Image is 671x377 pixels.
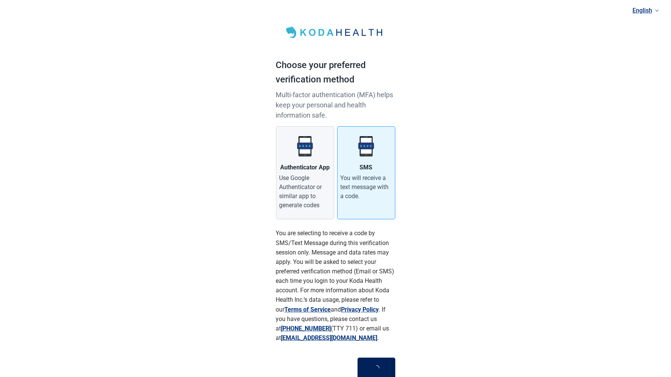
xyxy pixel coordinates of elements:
a: [EMAIL_ADDRESS][DOMAIN_NAME] [281,334,378,341]
a: Privacy Policy [341,306,379,313]
a: Current language: English [629,4,662,17]
img: Koda Health [282,24,389,41]
h1: Choose your preferred verification method [276,58,395,90]
p: Multi-factor authentication (MFA) helps keep your personal and health information safe. [276,90,395,120]
div: Use Google Authenticator or similar app to generate codes [279,174,331,210]
a: [PHONE_NUMBER] [281,325,331,332]
div: You will receive a text message with a code. [341,174,392,201]
p: You are selecting to receive a code by SMS/Text Message during this verification session only. Me... [276,228,395,343]
span: down [655,9,659,12]
a: Terms of Service [285,306,331,313]
span: loading [372,365,380,372]
div: Authenticator App [280,163,330,172]
div: SMS [360,163,373,172]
